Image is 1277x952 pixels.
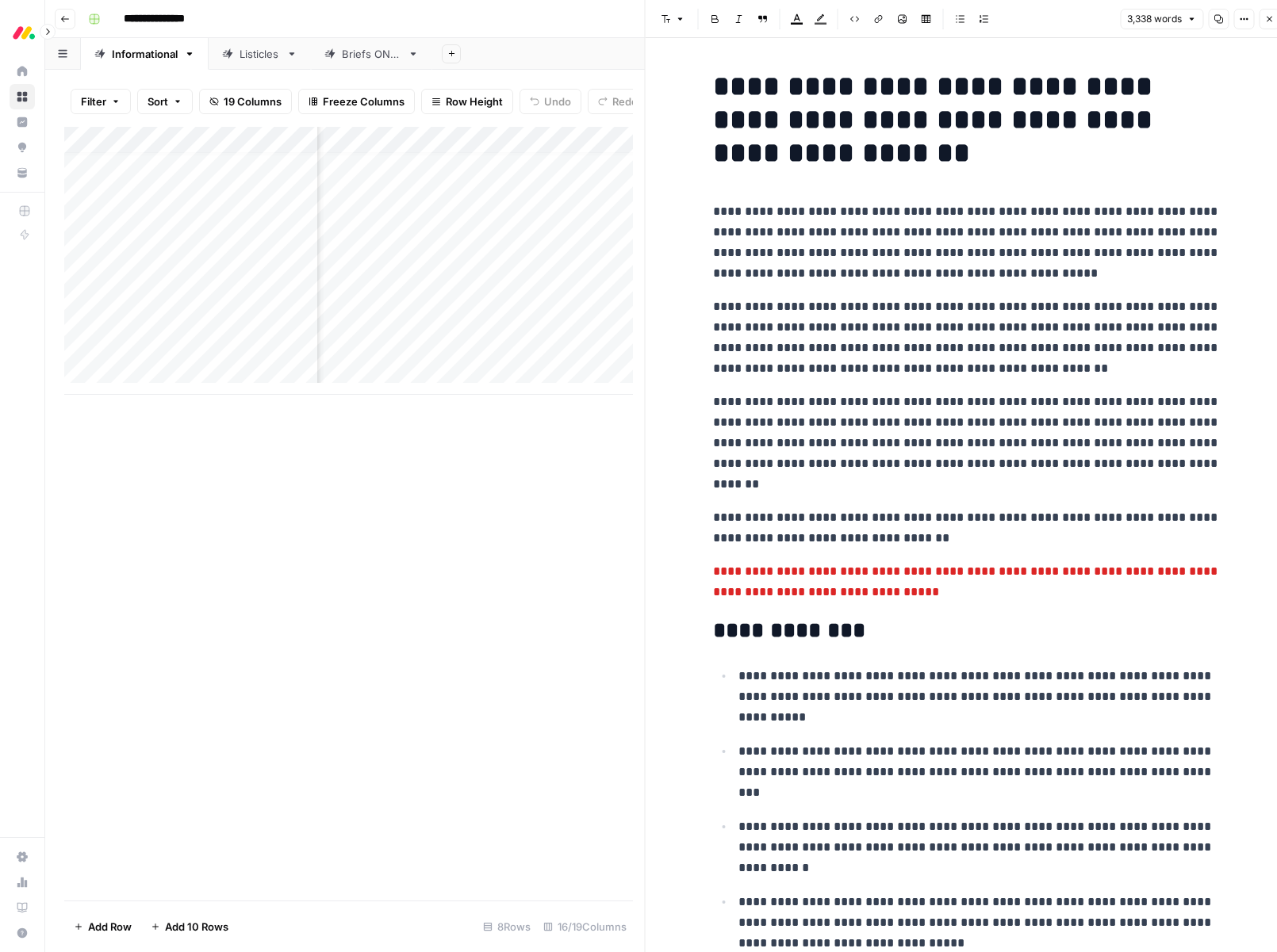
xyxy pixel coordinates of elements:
[1127,12,1182,26] span: 3,338 words
[165,919,228,935] span: Add 10 Rows
[137,89,193,114] button: Sort
[10,59,35,84] a: Home
[1120,9,1203,29] button: 3,338 words
[64,914,141,939] button: Add Row
[477,914,537,939] div: 8 Rows
[209,38,311,70] a: Listicles
[544,94,571,109] span: Undo
[81,38,209,70] a: Informational
[10,84,35,109] a: Browse
[298,89,415,114] button: Freeze Columns
[81,94,106,109] span: Filter
[10,844,35,870] a: Settings
[588,89,648,114] button: Redo
[446,94,503,109] span: Row Height
[10,870,35,895] a: Usage
[240,46,280,62] div: Listicles
[10,18,38,47] img: Monday.com Logo
[10,920,35,946] button: Help + Support
[10,135,35,160] a: Opportunities
[520,89,581,114] button: Undo
[10,895,35,920] a: Learning Hub
[537,914,633,939] div: 16/19 Columns
[10,13,35,52] button: Workspace: Monday.com
[71,89,131,114] button: Filter
[612,94,638,109] span: Redo
[421,89,513,114] button: Row Height
[88,919,132,935] span: Add Row
[199,89,292,114] button: 19 Columns
[148,94,168,109] span: Sort
[112,46,178,62] div: Informational
[224,94,282,109] span: 19 Columns
[141,914,238,939] button: Add 10 Rows
[10,109,35,135] a: Insights
[323,94,405,109] span: Freeze Columns
[10,160,35,185] a: Your Data
[342,46,401,62] div: Briefs ONLY
[311,38,432,70] a: Briefs ONLY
